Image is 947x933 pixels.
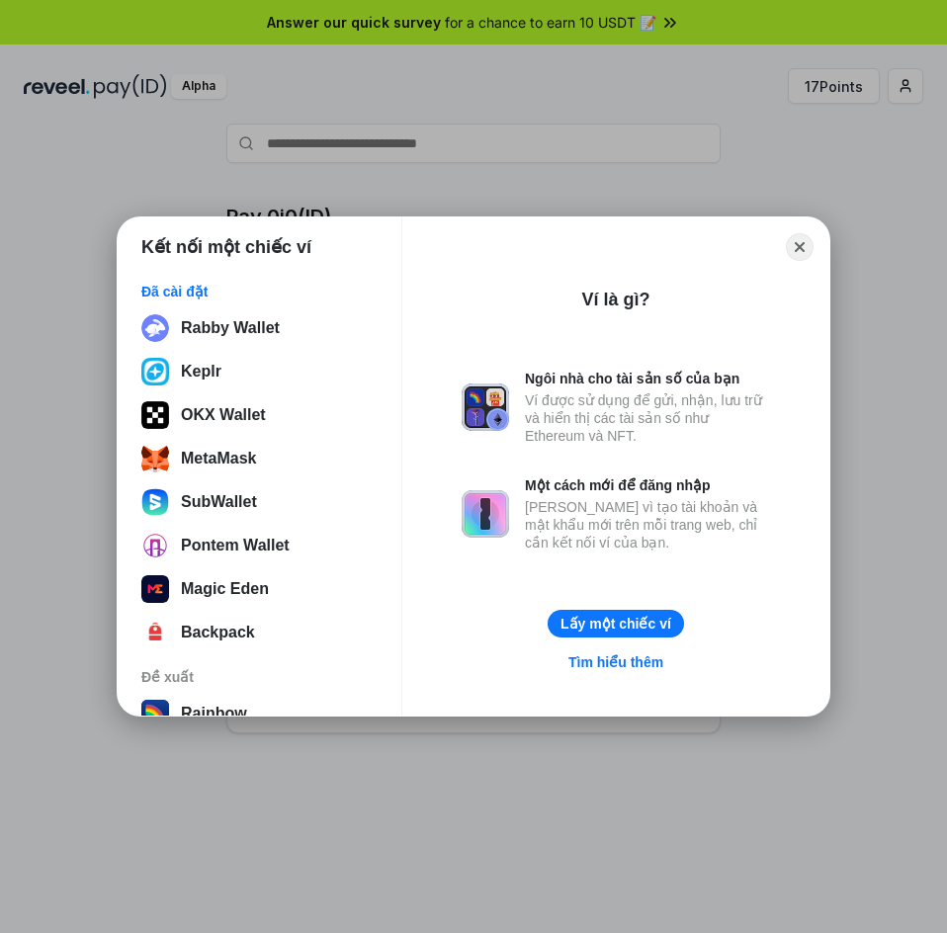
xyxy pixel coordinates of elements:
[135,694,384,733] button: Rainbow
[141,668,378,686] div: Đề xuất
[141,532,169,559] img: svg+xml;base64,PHN2ZyB3aWR0aD0iOTYiIGhlaWdodD0iOTYiIHZpZXdCb3g9IjAgMCA5NiA5NiIgZmlsbD0ibm9uZSIgeG...
[141,283,378,300] div: Đã cài đặt
[135,482,384,522] button: SubWallet
[141,575,169,603] img: ALG3Se1BVDzMAAAAAElFTkSuQmCC
[181,580,269,598] div: Magic Eden
[141,445,169,472] img: svg+xml;base64,PHN2ZyB3aWR0aD0iMzUiIGhlaWdodD0iMzQiIHZpZXdCb3g9IjAgMCAzNSAzNCIgZmlsbD0ibm9uZSIgeG...
[141,401,169,429] img: 5VZ71FV6L7PA3gg3tXrdQ+DgLhC+75Wq3no69P3MC0NFQpx2lL04Ql9gHK1bRDjsSBIvScBnDTk1WrlGIZBorIDEYJj+rhdgn...
[181,450,256,467] div: MetaMask
[141,235,311,259] h1: Kết nối một chiếc ví
[557,649,675,675] a: Tìm hiểu thêm
[141,358,169,385] img: we8TZxJI397XAAAAABJRU5ErkJggg==
[135,352,384,391] button: Keplr
[181,705,247,722] div: Rainbow
[181,493,257,511] div: SubWallet
[568,653,663,671] div: Tìm hiểu thêm
[525,498,770,551] div: [PERSON_NAME] vì tạo tài khoản và mật khẩu mới trên mỗi trang web, chỉ cần kết nối ví của bạn.
[135,569,384,609] button: Magic Eden
[141,488,169,516] img: svg+xml;base64,PHN2ZyB3aWR0aD0iMTYwIiBoZWlnaHQ9IjE2MCIgZmlsbD0ibm9uZSIgeG1sbnM9Imh0dHA6Ly93d3cudz...
[141,700,169,727] img: svg+xml,%3Csvg%20width%3D%22120%22%20height%3D%22120%22%20viewBox%3D%220%200%20120%20120%22%20fil...
[135,308,384,348] button: Rabby Wallet
[548,610,684,637] button: Lấy một chiếc ví
[525,476,770,494] div: Một cách mới để đăng nhập
[462,490,509,538] img: svg+xml,%3Csvg%20xmlns%3D%22http%3A%2F%2Fwww.w3.org%2F2000%2Fsvg%22%20fill%3D%22none%22%20viewBox...
[135,395,384,435] button: OKX Wallet
[135,613,384,652] button: Backpack
[141,619,169,646] img: 4BxBxKvl5W07cAAAAASUVORK5CYII=
[181,406,266,424] div: OKX Wallet
[181,363,221,381] div: Keplr
[462,383,509,431] img: svg+xml,%3Csvg%20xmlns%3D%22http%3A%2F%2Fwww.w3.org%2F2000%2Fsvg%22%20fill%3D%22none%22%20viewBox...
[181,319,280,337] div: Rabby Wallet
[525,391,770,445] div: Ví được sử dụng để gửi, nhận, lưu trữ và hiển thị các tài sản số như Ethereum và NFT.
[135,526,384,565] button: Pontem Wallet
[181,624,255,641] div: Backpack
[786,233,814,261] button: Close
[560,615,671,633] div: Lấy một chiếc ví
[581,288,649,311] div: Ví là gì?
[141,314,169,342] img: svg+xml;base64,PHN2ZyB3aWR0aD0iMzIiIGhlaWdodD0iMzIiIHZpZXdCb3g9IjAgMCAzMiAzMiIgZmlsbD0ibm9uZSIgeG...
[135,439,384,478] button: MetaMask
[181,537,290,554] div: Pontem Wallet
[525,370,770,387] div: Ngôi nhà cho tài sản số của bạn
